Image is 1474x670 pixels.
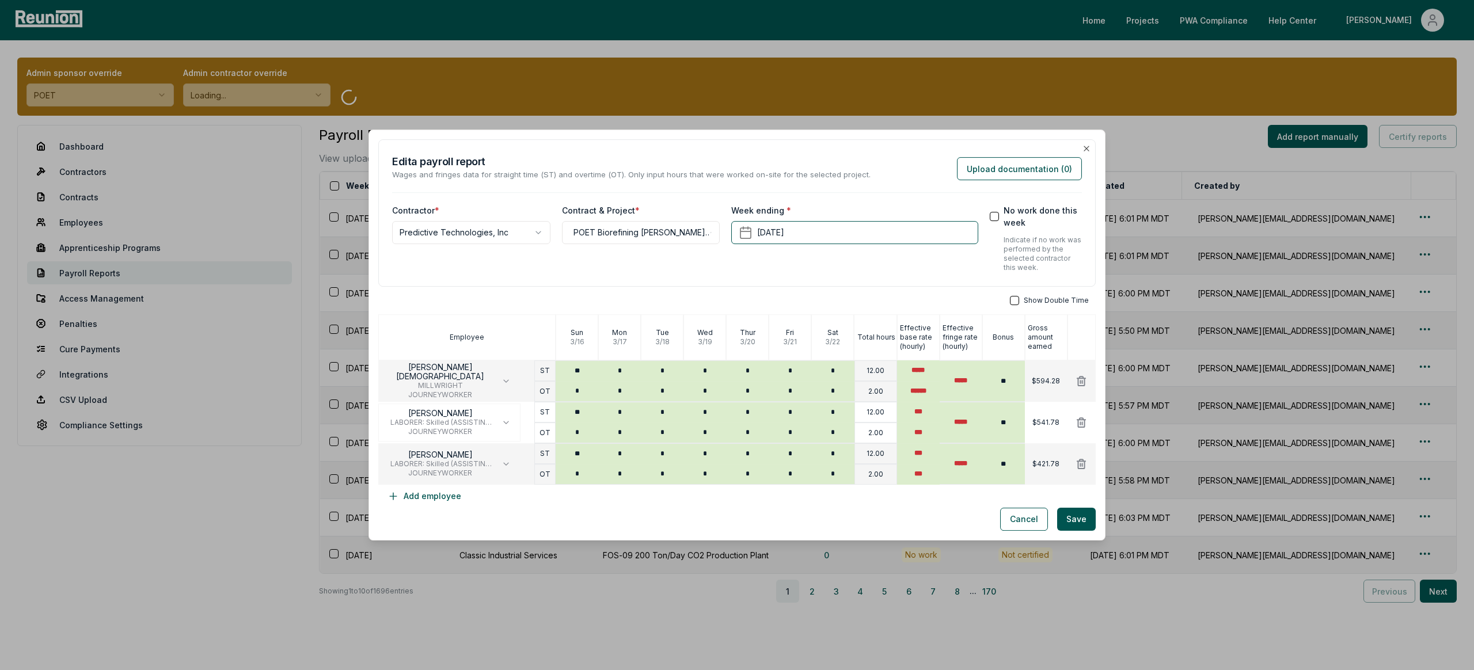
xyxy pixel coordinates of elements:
p: Sun [571,328,583,337]
span: JOURNEYWORKER [388,427,492,436]
p: Mon [612,328,627,337]
p: Gross amount earned [1028,323,1067,351]
label: Contractor [392,204,439,216]
p: ST [540,408,550,417]
p: 3 / 16 [570,337,584,347]
span: LABORER: Skilled (ASSISTING SKILLED CRAFT JOURNEYMAN) [388,459,492,469]
label: No work done this week [1004,204,1082,229]
p: 3 / 19 [698,337,712,347]
p: 3 / 20 [740,337,755,347]
span: MILLWRIGHT [388,381,492,390]
p: [PERSON_NAME] [388,409,492,418]
p: Bonus [993,333,1014,342]
p: Effective base rate (hourly) [900,323,939,351]
button: Cancel [1000,508,1048,531]
label: Week ending [731,204,791,216]
p: 2.00 [868,387,883,396]
p: Wed [697,328,713,337]
button: Save [1057,508,1096,531]
button: Upload documentation (0) [957,157,1082,180]
p: ST [540,449,550,458]
label: Contract & Project [562,204,640,216]
p: ST [540,366,550,375]
button: [DATE] [731,221,978,244]
p: OT [540,428,550,437]
p: 12.00 [867,449,884,458]
p: 3 / 17 [613,337,627,347]
p: Sat [827,328,838,337]
p: 12.00 [867,408,884,417]
span: Show Double Time [1024,296,1089,305]
p: $421.78 [1032,459,1059,469]
p: Employee [450,333,484,342]
p: 3 / 22 [825,337,840,347]
p: OT [540,470,550,479]
p: $541.78 [1032,418,1059,427]
p: [PERSON_NAME] [388,450,492,459]
p: Total hours [857,333,895,342]
h2: Edit a payroll report [392,154,871,169]
p: 3 / 21 [783,337,797,347]
p: 3 / 18 [655,337,670,347]
p: Thur [740,328,755,337]
p: 12.00 [867,366,884,375]
p: 2.00 [868,470,883,479]
button: Add employee [378,485,470,508]
p: $594.28 [1032,376,1060,386]
p: OT [540,387,550,396]
p: Indicate if no work was performed by the selected contractor this week. [1004,235,1082,272]
p: Fri [786,328,794,337]
p: Tue [656,328,669,337]
p: 2.00 [868,428,883,437]
p: [PERSON_NAME][DEMOGRAPHIC_DATA] [388,363,492,381]
span: JOURNEYWORKER [388,469,492,478]
p: Effective fringe rate (hourly) [943,323,982,351]
span: JOURNEYWORKER [388,390,492,399]
p: Wages and fringes data for straight time (ST) and overtime (OT). Only input hours that were worke... [392,169,871,181]
span: LABORER: Skilled (ASSISTING SKILLED CRAFT JOURNEYMAN) [388,418,492,427]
